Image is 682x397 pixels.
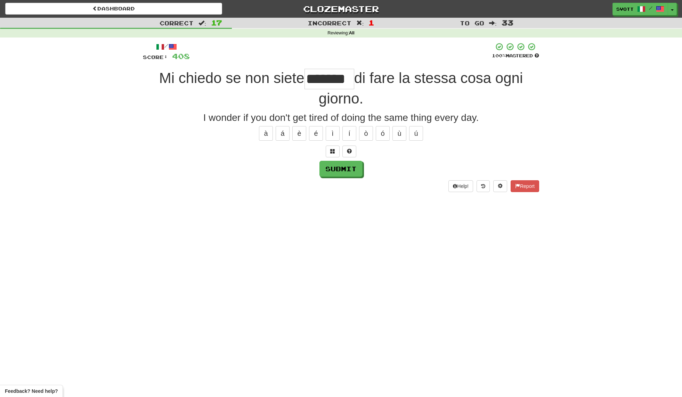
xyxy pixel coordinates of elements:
[342,126,356,141] button: í
[649,6,652,10] span: /
[502,18,513,27] span: 33
[233,3,449,15] a: Clozemaster
[409,126,423,141] button: ú
[612,3,668,15] a: svott /
[616,6,634,12] span: svott
[309,126,323,141] button: é
[492,53,539,59] div: Mastered
[376,126,390,141] button: ó
[172,52,190,60] span: 408
[5,388,58,395] span: Open feedback widget
[477,180,490,192] button: Round history (alt+y)
[356,20,364,26] span: :
[319,70,523,107] span: di fare la stessa cosa ogni giorno.
[292,126,306,141] button: è
[460,19,484,26] span: To go
[392,126,406,141] button: ù
[448,180,473,192] button: Help!
[276,126,290,141] button: á
[259,126,273,141] button: à
[5,3,222,15] a: Dashboard
[368,18,374,27] span: 1
[319,161,363,177] button: Submit
[308,19,351,26] span: Incorrect
[342,146,356,157] button: Single letter hint - you only get 1 per sentence and score half the points! alt+h
[492,53,506,58] span: 100 %
[160,19,194,26] span: Correct
[349,31,355,35] strong: All
[143,54,168,60] span: Score:
[489,20,497,26] span: :
[143,42,190,51] div: /
[511,180,539,192] button: Report
[198,20,206,26] span: :
[326,146,340,157] button: Switch sentence to multiple choice alt+p
[326,126,340,141] button: ì
[359,126,373,141] button: ò
[143,111,539,125] div: I wonder if you don't get tired of doing the same thing every day.
[211,18,222,27] span: 17
[159,70,305,86] span: Mi chiedo se non siete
